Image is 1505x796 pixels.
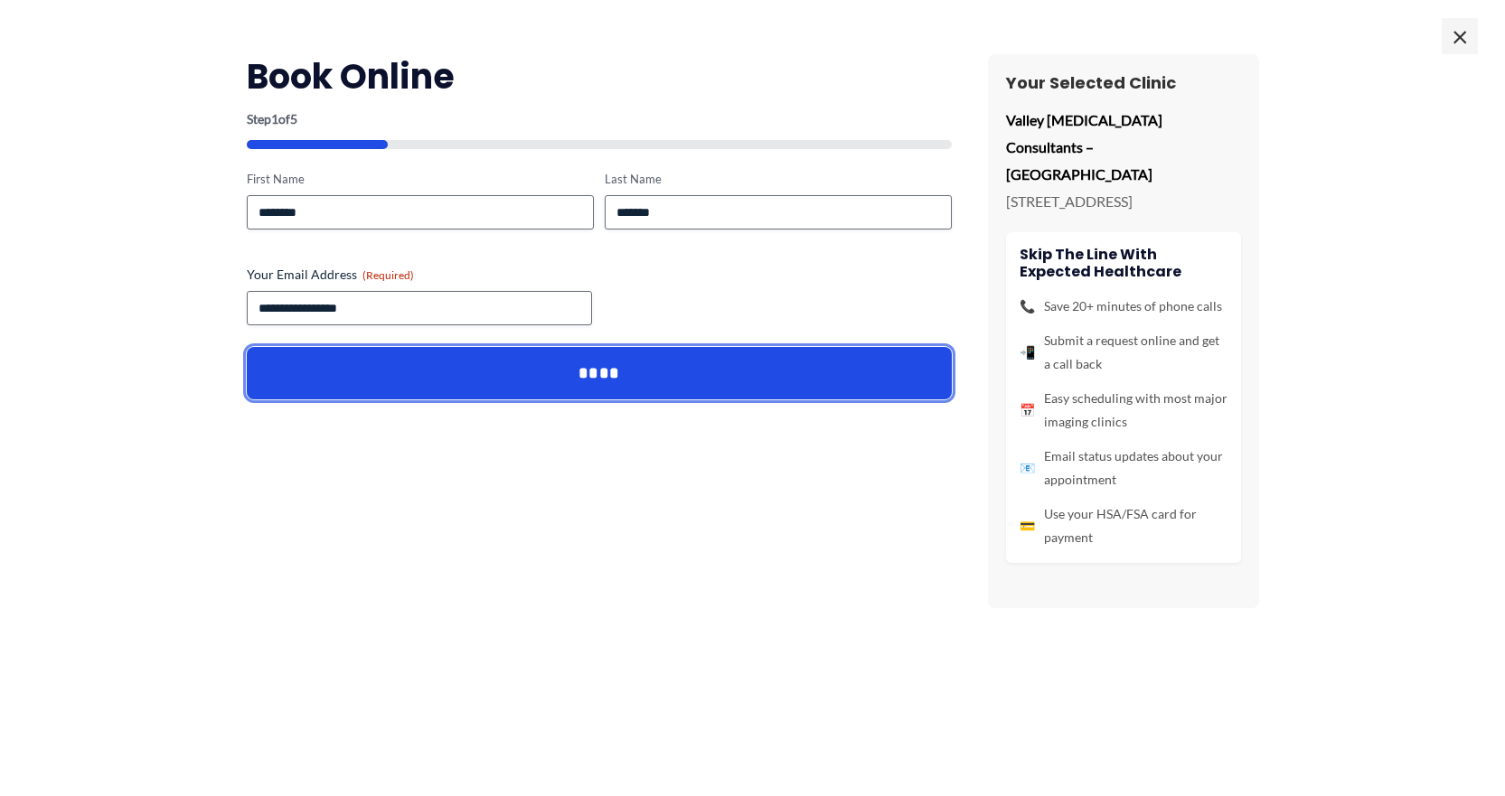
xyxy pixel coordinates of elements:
[605,171,952,188] label: Last Name
[271,111,278,126] span: 1
[247,54,952,98] h2: Book Online
[247,171,594,188] label: First Name
[1442,18,1478,54] span: ×
[362,268,414,282] span: (Required)
[1020,329,1228,376] li: Submit a request online and get a call back
[1006,188,1241,215] p: [STREET_ADDRESS]
[1020,445,1228,492] li: Email status updates about your appointment
[1020,295,1035,318] span: 📞
[1020,456,1035,480] span: 📧
[290,111,297,126] span: 5
[1006,107,1241,187] p: Valley [MEDICAL_DATA] Consultants – [GEOGRAPHIC_DATA]
[247,266,952,284] label: Your Email Address
[1020,295,1228,318] li: Save 20+ minutes of phone calls
[1020,387,1228,434] li: Easy scheduling with most major imaging clinics
[1020,514,1035,538] span: 💳
[1020,246,1228,280] h4: Skip the line with Expected Healthcare
[1006,72,1241,93] h3: Your Selected Clinic
[1020,341,1035,364] span: 📲
[247,113,952,126] p: Step of
[1020,502,1228,549] li: Use your HSA/FSA card for payment
[1020,398,1035,422] span: 📅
